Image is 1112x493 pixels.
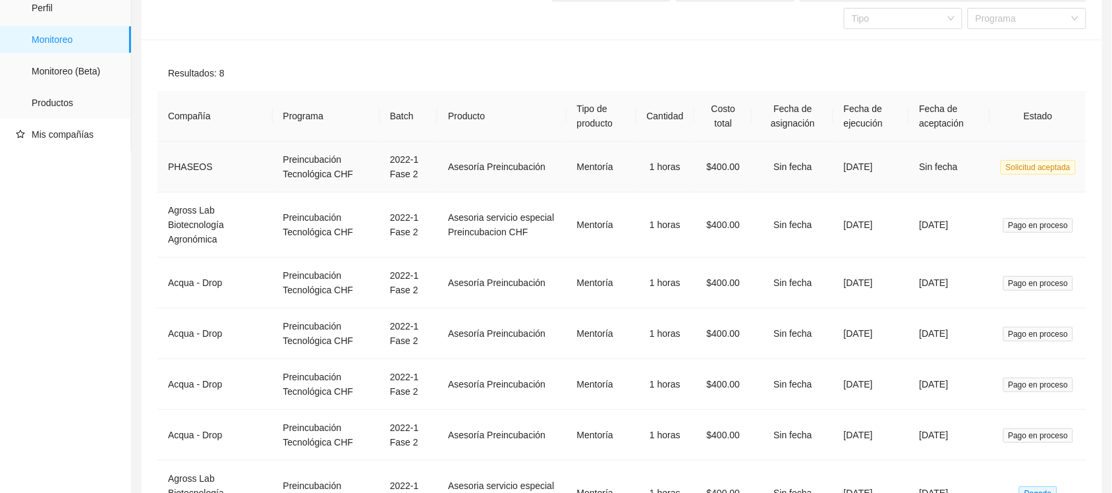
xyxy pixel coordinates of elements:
span: Monitoreo (Beta) [32,58,121,84]
th: Producto [437,91,566,142]
td: [DATE] [909,258,990,308]
td: [DATE] [909,410,990,461]
td: Sin fecha [752,258,833,308]
td: 2022-1 Fase 2 [379,258,437,308]
th: Cantidad [636,91,694,142]
td: Acqua - Drop [157,410,273,461]
span: Pago en proceso [1003,327,1074,341]
td: Asesoria servicio especial Preincubacion CHF [437,192,566,258]
td: Mentoría [567,308,636,359]
th: Costo total [694,91,753,142]
th: Fecha de ejecución [833,91,909,142]
td: Sin fecha [752,192,833,258]
td: 1 horas [636,192,694,258]
td: 1 horas [636,308,694,359]
td: 2022-1 Fase 2 [379,410,437,461]
span: Monitoreo [32,26,121,53]
span: Pago en proceso [1003,276,1074,291]
td: [DATE] [833,410,909,461]
td: [DATE] [909,192,990,258]
td: 2022-1 Fase 2 [379,359,437,410]
td: Agross Lab Biotecnología Agronómica [157,192,273,258]
td: Mentoría [567,142,636,192]
td: Sin fecha [752,142,833,192]
td: [DATE] [909,308,990,359]
td: Sin fecha [909,142,990,192]
span: star [16,130,25,139]
td: 1 horas [636,410,694,461]
td: $400.00 [694,359,753,410]
td: [DATE] [833,359,909,410]
td: $400.00 [694,142,753,192]
td: [DATE] [833,142,909,192]
td: 2022-1 Fase 2 [379,308,437,359]
td: PHASEOS [157,142,273,192]
td: 2022-1 Fase 2 [379,192,437,258]
td: Asesoría Preincubación [437,410,566,461]
th: Programa [273,91,379,142]
td: Preincubación Tecnológica CHF [273,308,379,359]
td: Mentoría [567,359,636,410]
td: Preincubación Tecnológica CHF [273,192,379,258]
td: Mentoría [567,410,636,461]
td: 2022-1 Fase 2 [379,142,437,192]
td: $400.00 [694,192,753,258]
td: [DATE] [833,258,909,308]
td: 1 horas [636,258,694,308]
td: Acqua - Drop [157,258,273,308]
td: Acqua - Drop [157,308,273,359]
td: Preincubación Tecnológica CHF [273,258,379,308]
td: Mentoría [567,258,636,308]
td: Asesoría Preincubación [437,308,566,359]
span: Mis compañías [32,129,94,140]
td: 1 horas [636,359,694,410]
th: Fecha de asignación [752,91,833,142]
td: Sin fecha [752,359,833,410]
td: Acqua - Drop [157,359,273,410]
td: Preincubación Tecnológica CHF [273,410,379,461]
th: Tipo de producto [567,91,636,142]
td: [DATE] [909,359,990,410]
th: Batch [379,91,437,142]
td: 1 horas [636,142,694,192]
th: Fecha de aceptación [909,91,990,142]
span: Productos [32,90,121,116]
span: Pago en proceso [1003,378,1074,392]
td: Preincubación Tecnológica CHF [273,142,379,192]
div: Resultados: 8 [157,55,1086,91]
td: Sin fecha [752,410,833,461]
td: Preincubación Tecnológica CHF [273,359,379,410]
td: Asesoría Preincubación [437,142,566,192]
td: $400.00 [694,308,753,359]
td: Asesoría Preincubación [437,258,566,308]
td: $400.00 [694,258,753,308]
td: [DATE] [833,308,909,359]
td: [DATE] [833,192,909,258]
td: Mentoría [567,192,636,258]
td: Sin fecha [752,308,833,359]
span: Pago en proceso [1003,428,1074,443]
td: Asesoría Preincubación [437,359,566,410]
th: Compañía [157,91,273,142]
span: Solicitud aceptada [1001,160,1076,175]
th: Estado [990,91,1086,142]
td: $400.00 [694,410,753,461]
span: Pago en proceso [1003,218,1074,233]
